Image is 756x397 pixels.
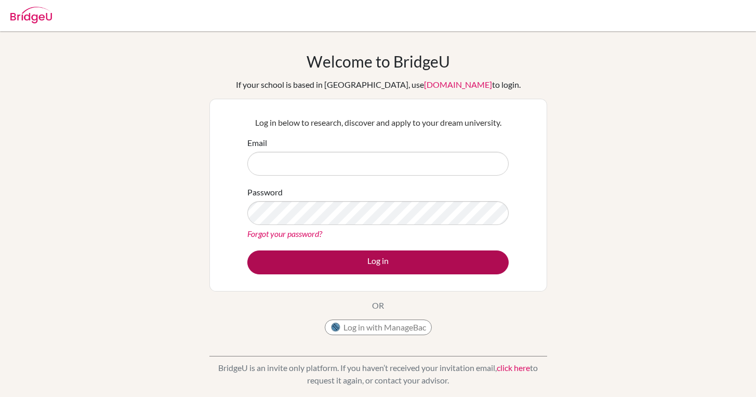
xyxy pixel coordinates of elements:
a: Forgot your password? [247,229,322,239]
a: click here [497,363,530,373]
h1: Welcome to BridgeU [307,52,450,71]
p: OR [372,299,384,312]
a: [DOMAIN_NAME] [424,80,492,89]
button: Log in with ManageBac [325,320,432,335]
div: If your school is based in [GEOGRAPHIC_DATA], use to login. [236,78,521,91]
label: Email [247,137,267,149]
img: Bridge-U [10,7,52,23]
p: BridgeU is an invite only platform. If you haven’t received your invitation email, to request it ... [209,362,547,387]
button: Log in [247,250,509,274]
label: Password [247,186,283,198]
p: Log in below to research, discover and apply to your dream university. [247,116,509,129]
